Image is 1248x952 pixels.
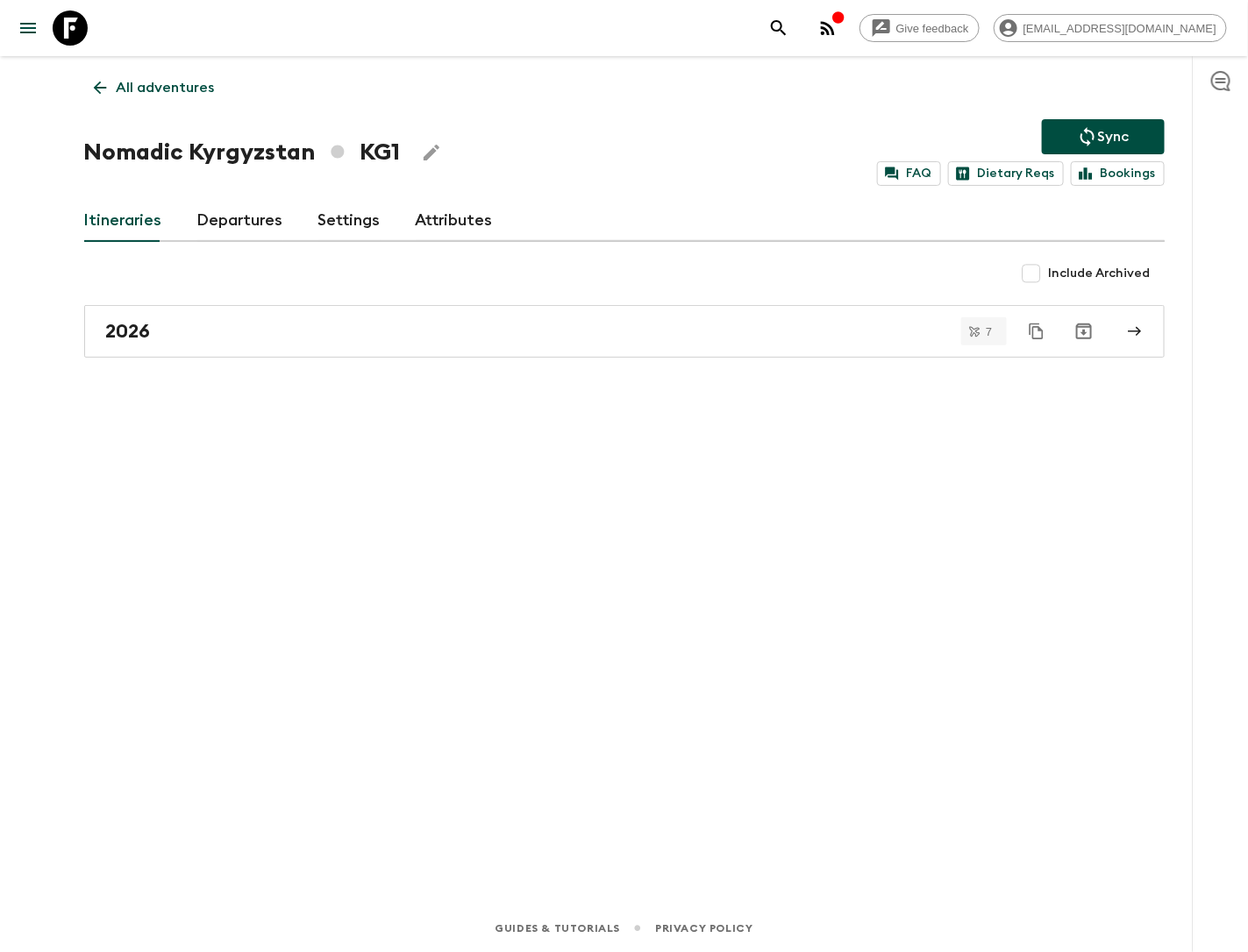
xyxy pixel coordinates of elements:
[416,200,493,242] a: Attributes
[84,305,1165,358] a: 2026
[84,135,400,170] h1: Nomadic Kyrgyzstan KG1
[859,14,980,42] a: Give feedback
[994,14,1227,42] div: [EMAIL_ADDRESS][DOMAIN_NAME]
[414,135,449,170] button: Edit Adventure Title
[1014,22,1226,35] span: [EMAIL_ADDRESS][DOMAIN_NAME]
[1066,314,1102,349] button: Archive
[106,320,151,343] h2: 2026
[495,919,620,938] a: Guides & Tutorials
[84,200,162,242] a: Itineraries
[877,161,941,186] a: FAQ
[11,11,46,46] button: menu
[887,22,979,35] span: Give feedback
[1071,161,1165,186] a: Bookings
[761,11,796,46] button: search adventures
[1021,316,1052,347] button: Duplicate
[197,200,283,242] a: Departures
[655,919,752,938] a: Privacy Policy
[1049,265,1151,282] span: Include Archived
[1042,119,1165,154] button: Sync adventure departures to the booking engine
[948,161,1064,186] a: Dietary Reqs
[975,326,1002,337] span: 7
[1098,126,1130,147] p: Sync
[318,200,381,242] a: Settings
[117,77,215,98] p: All adventures
[84,70,225,105] a: All adventures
